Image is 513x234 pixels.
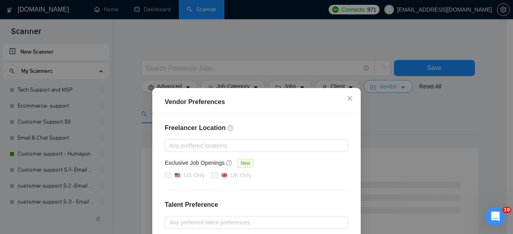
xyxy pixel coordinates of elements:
[226,160,232,166] span: question-circle
[228,125,234,131] span: question-circle
[502,207,511,213] span: 10
[165,158,224,167] h5: Exclusive Job Openings
[165,200,348,210] h4: Talent Preference
[237,159,253,168] span: New
[230,171,251,180] div: UK Only
[184,171,205,180] div: US Only
[486,207,505,226] iframe: Intercom live chat
[175,172,180,178] img: 🇺🇸
[165,97,348,107] div: Vendor Preferences
[339,88,361,110] button: Close
[222,172,227,178] img: 🇬🇧
[165,123,348,133] h4: Freelancer Location
[347,95,353,102] span: close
